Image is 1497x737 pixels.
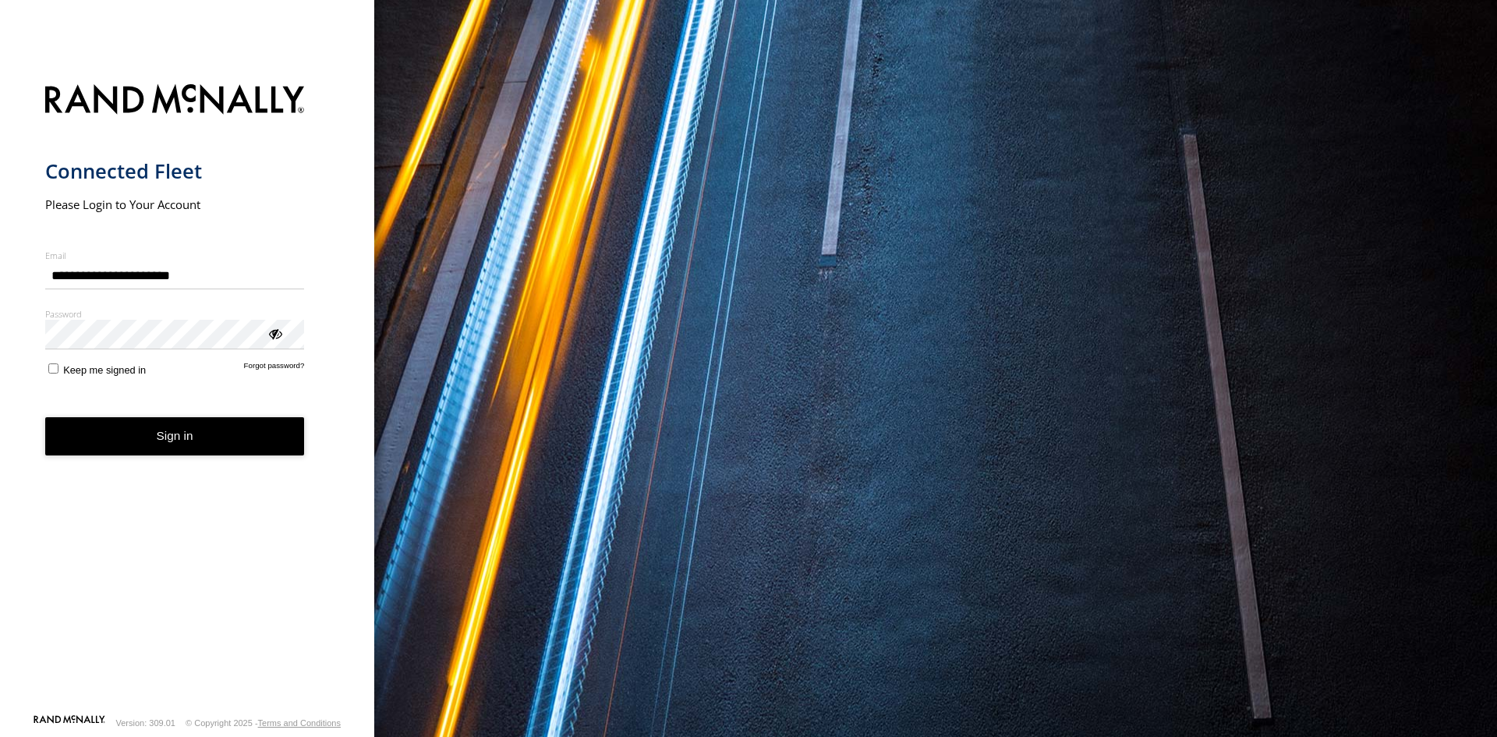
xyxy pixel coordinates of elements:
div: ViewPassword [267,325,282,341]
a: Forgot password? [244,361,305,376]
span: Keep me signed in [63,364,146,376]
button: Sign in [45,417,305,455]
h2: Please Login to Your Account [45,197,305,212]
div: © Copyright 2025 - [186,718,341,728]
div: Version: 309.01 [116,718,175,728]
label: Email [45,250,305,261]
form: main [45,75,330,714]
label: Password [45,308,305,320]
a: Terms and Conditions [258,718,341,728]
img: Rand McNally [45,81,305,121]
h1: Connected Fleet [45,158,305,184]
input: Keep me signed in [48,363,58,374]
a: Visit our Website [34,715,105,731]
